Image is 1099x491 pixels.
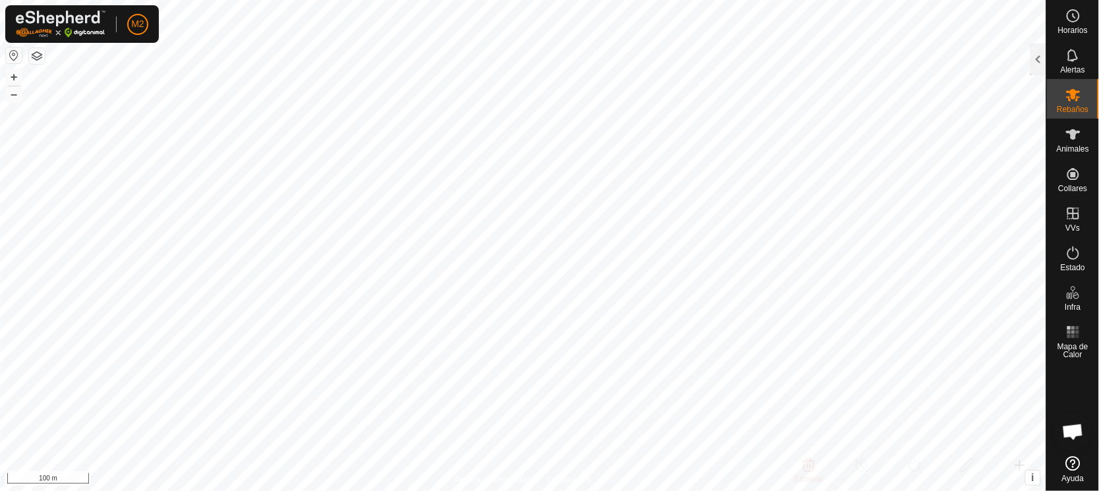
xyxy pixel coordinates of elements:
span: Alertas [1061,66,1085,74]
span: Mapa de Calor [1050,343,1096,359]
button: – [6,86,22,102]
a: Política de Privacidad [455,474,531,486]
img: Logo Gallagher [16,11,105,38]
span: Infra [1065,303,1081,311]
button: Restablecer Mapa [6,47,22,63]
button: i [1026,471,1040,485]
div: Chat abierto [1054,412,1093,451]
span: Ayuda [1062,475,1084,482]
span: i [1032,472,1034,483]
a: Ayuda [1047,451,1099,488]
span: Horarios [1058,26,1088,34]
span: VVs [1065,224,1080,232]
span: Rebaños [1057,105,1088,113]
span: Estado [1061,264,1085,272]
span: Animales [1057,145,1089,153]
span: M2 [131,17,144,31]
button: Capas del Mapa [29,48,45,64]
span: Collares [1058,185,1087,192]
a: Contáctenos [547,474,591,486]
button: + [6,69,22,85]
